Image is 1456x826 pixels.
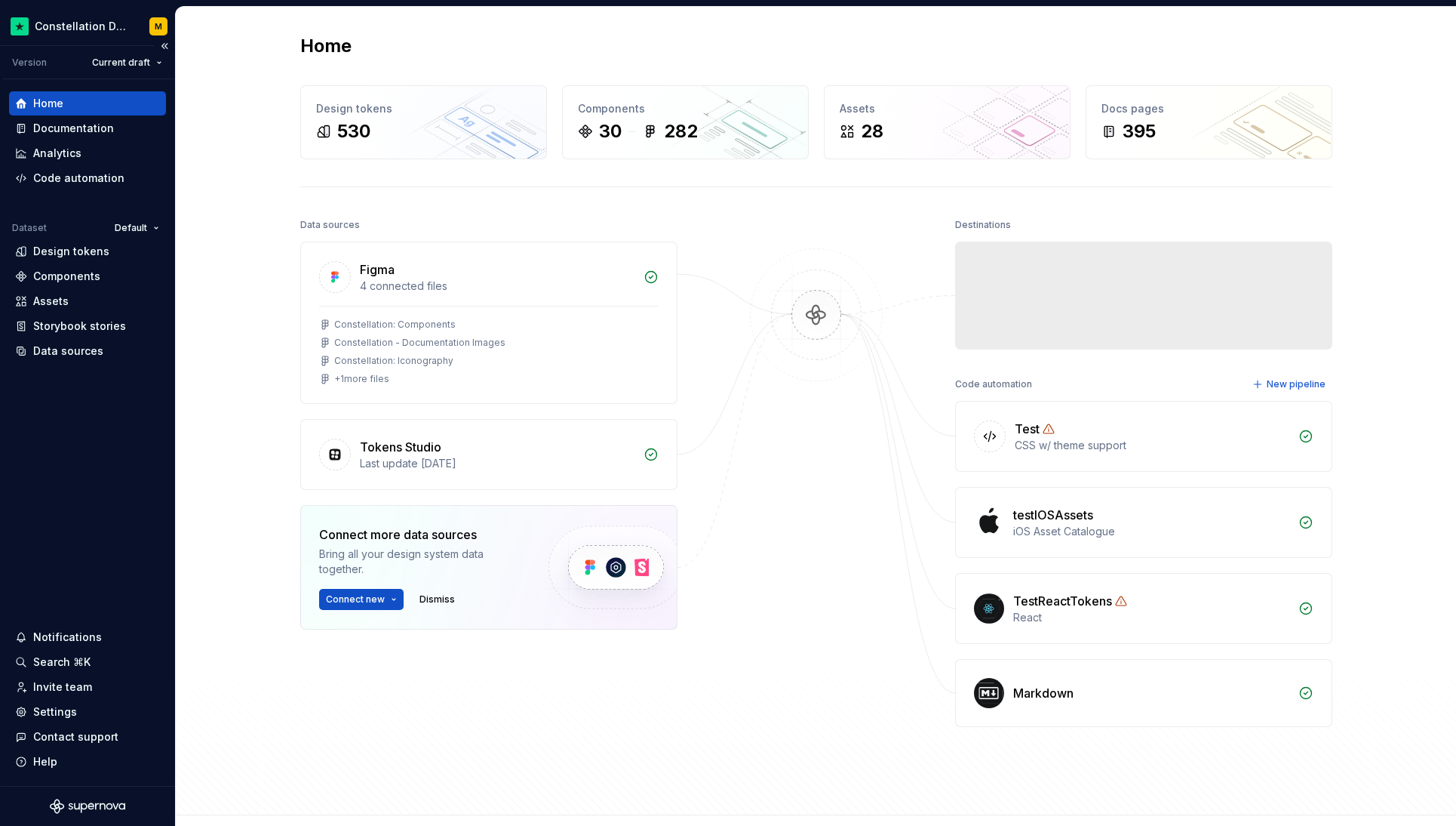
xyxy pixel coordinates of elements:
button: Connect new [319,589,404,610]
div: Notifications [33,630,102,645]
div: Connect more data sources [319,525,523,544]
a: Assets28 [824,85,1070,159]
div: testIOSAssets [1013,506,1093,524]
div: Assets [33,294,69,309]
div: Storybook stories [33,319,126,334]
div: Data sources [300,214,360,236]
div: CSS w/ theme support [1015,438,1289,453]
div: iOS Asset Catalogue [1013,524,1289,539]
div: Constellation - Documentation Images [334,337,505,349]
a: Figma4 connected filesConstellation: ComponentsConstellation - Documentation ImagesConstellation:... [300,242,677,404]
span: Default [115,222,147,234]
div: 395 [1123,119,1156,143]
a: Design tokens [9,239,166,264]
a: Home [9,91,166,116]
a: Components30282 [562,85,809,159]
div: Analytics [33,146,81,161]
h2: Home [300,34,352,58]
a: Assets [9,289,166,313]
div: Dataset [12,222,47,234]
a: Invite team [9,675,166,699]
div: Search ⌘K [33,655,91,670]
div: Markdown [1013,684,1074,702]
a: Docs pages395 [1086,85,1332,159]
div: Contact support [33,729,118,744]
a: Analytics [9,141,166,165]
div: Docs pages [1101,101,1316,116]
span: Dismiss [419,593,455,606]
button: Constellation Design SystemM [3,10,172,42]
div: Test [1015,420,1040,438]
div: Code automation [33,171,124,186]
button: Dismiss [413,589,462,610]
span: Current draft [92,57,150,69]
div: Bring all your design system data together. [319,547,523,577]
div: Help [33,754,57,769]
a: Storybook stories [9,314,166,338]
div: 282 [664,119,698,143]
a: Data sources [9,339,166,363]
button: Current draft [85,52,169,73]
div: Constellation: Components [334,319,456,331]
button: Default [108,217,166,239]
a: Components [9,264,166,288]
div: Design tokens [316,101,531,116]
button: Contact support [9,725,166,749]
span: New pipeline [1267,378,1325,390]
a: Tokens StudioLast update [DATE] [300,419,677,490]
button: Notifications [9,625,166,649]
div: Figma [360,260,395,279]
div: 28 [861,119,883,143]
div: Components [33,269,100,284]
div: Documentation [33,121,114,136]
div: Components [578,101,793,116]
img: d602db7a-5e75-4dfe-a0a4-4b8163c7bad2.png [11,17,29,35]
button: Help [9,750,166,774]
div: + 1 more files [334,373,389,385]
button: Search ⌘K [9,650,166,674]
div: Code automation [955,374,1032,395]
div: Version [12,57,47,69]
div: TestReactTokens [1013,592,1112,610]
div: Data sources [33,344,103,359]
div: 4 connected files [360,279,634,294]
div: 30 [599,119,622,143]
span: Connect new [326,593,385,606]
div: M [155,20,162,32]
a: Code automation [9,166,166,190]
div: Constellation: Iconography [334,355,453,367]
div: Last update [DATE] [360,456,634,471]
div: Destinations [955,214,1011,236]
div: Tokens Studio [360,438,441,456]
a: Documentation [9,116,166,140]
a: Settings [9,700,166,724]
div: React [1013,610,1289,625]
div: Settings [33,704,77,720]
div: Constellation Design System [35,19,131,34]
button: Collapse sidebar [154,35,175,57]
svg: Supernova Logo [50,799,125,814]
a: Design tokens530 [300,85,547,159]
div: Home [33,96,63,111]
div: Invite team [33,680,92,695]
div: Design tokens [33,244,109,259]
button: New pipeline [1248,374,1332,395]
div: Assets [840,101,1055,116]
div: 530 [337,119,370,143]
